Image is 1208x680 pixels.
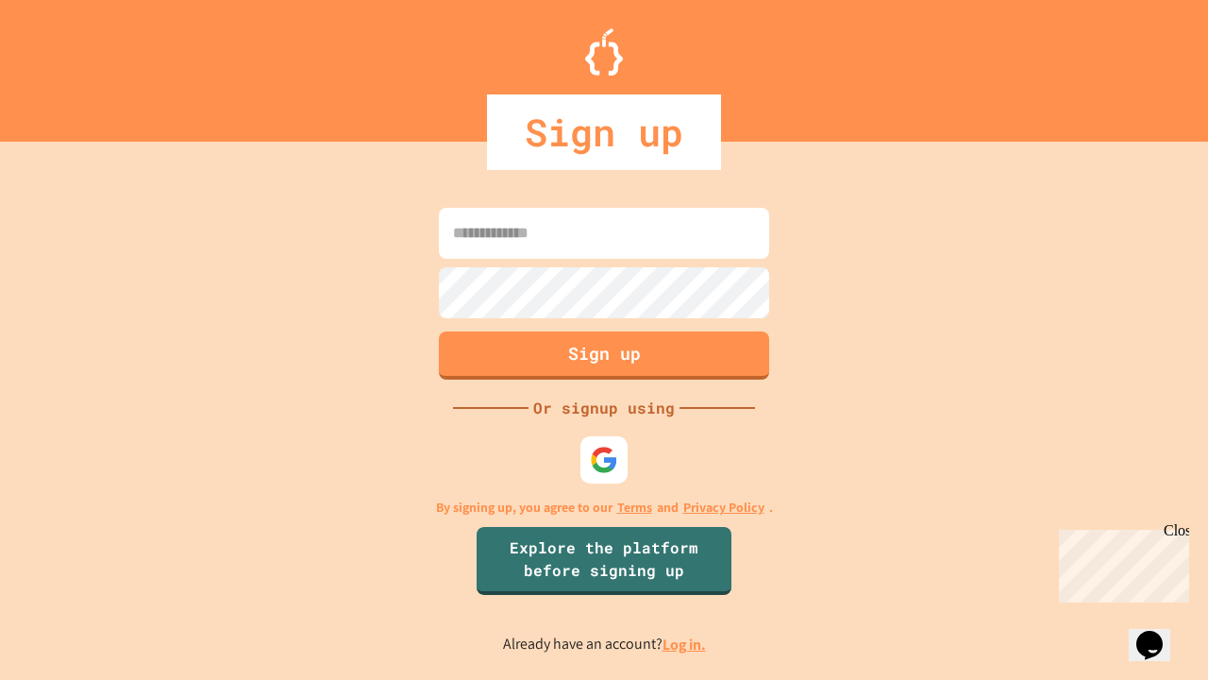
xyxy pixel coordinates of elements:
[663,635,706,654] a: Log in.
[1051,522,1189,603] iframe: chat widget
[477,527,731,595] a: Explore the platform before signing up
[8,8,130,120] div: Chat with us now!Close
[683,498,764,518] a: Privacy Policy
[585,28,623,76] img: Logo.svg
[503,633,706,656] p: Already have an account?
[487,94,721,170] div: Sign up
[439,331,769,380] button: Sign up
[528,397,679,419] div: Or signup using
[590,446,618,474] img: google-icon.svg
[436,498,773,518] p: By signing up, you agree to our and .
[1129,604,1189,661] iframe: chat widget
[617,498,652,518] a: Terms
